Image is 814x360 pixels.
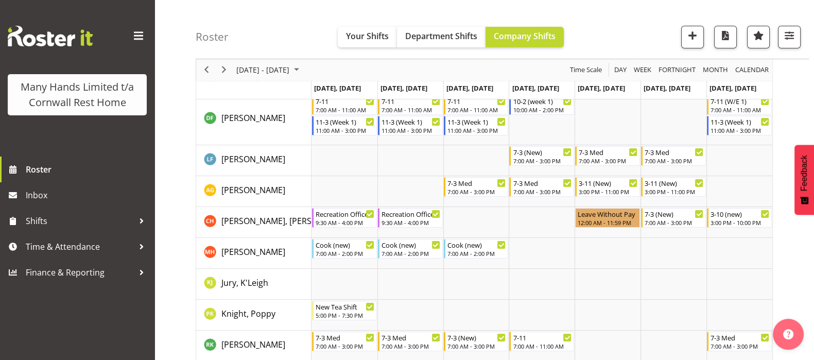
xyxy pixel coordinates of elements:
div: 7:00 AM - 3:00 PM [645,157,703,165]
div: Sep 29 - Oct 05, 2025 [233,59,305,81]
div: Fairbrother, Deborah"s event - 10-2 (week 1) Begin From Thursday, October 2, 2025 at 10:00:00 AM ... [509,95,574,115]
span: Time Scale [569,64,603,77]
div: Kumar, Renu"s event - 7-3 (New) Begin From Wednesday, October 1, 2025 at 7:00:00 AM GMT+13:00 End... [444,332,509,351]
div: Hannecart, Charline"s event - Leave Without Pay Begin From Friday, October 3, 2025 at 12:00:00 AM... [575,208,640,228]
h4: Roster [196,31,229,43]
div: Recreation Officer [316,209,374,219]
div: 7-11 [382,96,440,106]
button: Timeline Day [613,64,629,77]
span: [DATE] - [DATE] [235,64,290,77]
td: Hobbs, Melissa resource [196,238,311,269]
div: 7-3 Med [579,147,637,157]
div: 7:00 AM - 11:00 AM [711,106,769,114]
div: 7-11 [513,332,571,342]
span: Department Shifts [405,30,477,42]
div: 7-3 Med [513,178,571,188]
div: 3:00 PM - 10:00 PM [711,218,769,227]
div: 7-11 (W/E 1) [711,96,769,106]
div: Fairbrother, Deborah"s event - 7-11 Begin From Monday, September 29, 2025 at 7:00:00 AM GMT+13:00... [312,95,377,115]
div: Hannecart, Charline"s event - Recreation Officer Begin From Monday, September 29, 2025 at 9:30:00... [312,208,377,228]
div: 7-3 (New) [447,332,506,342]
div: New Tea Shift [316,301,374,312]
button: Timeline Month [701,64,730,77]
button: Department Shifts [397,27,486,47]
div: Flynn, Leeane"s event - 7-3 Med Begin From Saturday, October 4, 2025 at 7:00:00 AM GMT+13:00 Ends... [641,146,706,166]
a: [PERSON_NAME] [221,184,285,196]
div: Cook (new) [382,239,440,250]
span: Your Shifts [346,30,389,42]
a: [PERSON_NAME] [221,338,285,351]
div: 7:00 AM - 3:00 PM [447,342,506,350]
span: [DATE], [DATE] [314,83,361,93]
div: 11:00 AM - 3:00 PM [447,126,506,134]
div: 7:00 AM - 2:00 PM [382,249,440,258]
div: 7:00 AM - 3:00 PM [513,157,571,165]
span: Inbox [26,187,149,203]
div: 7:00 AM - 3:00 PM [711,342,769,350]
span: [DATE], [DATE] [709,83,756,93]
div: Hannecart, Charline"s event - 7-3 (New) Begin From Saturday, October 4, 2025 at 7:00:00 AM GMT+13... [641,208,706,228]
button: Time Scale [568,64,604,77]
div: 7-3 (New) [513,147,571,157]
div: 7:00 AM - 3:00 PM [513,187,571,196]
button: Previous [200,64,214,77]
div: 11:00 AM - 3:00 PM [711,126,769,134]
span: [DATE], [DATE] [578,83,625,93]
div: next period [215,59,233,81]
span: Finance & Reporting [26,265,134,280]
div: Hannecart, Charline"s event - 3-10 (new) Begin From Sunday, October 5, 2025 at 3:00:00 PM GMT+13:... [707,208,772,228]
img: help-xxl-2.png [783,329,793,339]
td: Fairbrother, Deborah resource [196,94,311,145]
div: Galvez, Angeline"s event - 7-3 Med Begin From Wednesday, October 1, 2025 at 7:00:00 AM GMT+13:00 ... [444,177,509,197]
span: Month [702,64,729,77]
div: 3-11 (New) [645,178,703,188]
div: 7-3 (New) [645,209,703,219]
div: Hobbs, Melissa"s event - Cook (new) Begin From Tuesday, September 30, 2025 at 7:00:00 AM GMT+13:0... [378,239,443,259]
div: Hobbs, Melissa"s event - Cook (new) Begin From Monday, September 29, 2025 at 7:00:00 AM GMT+13:00... [312,239,377,259]
a: [PERSON_NAME] [221,153,285,165]
span: [DATE], [DATE] [644,83,690,93]
div: 3:00 PM - 11:00 PM [579,187,637,196]
button: October 2025 [235,64,304,77]
span: Company Shifts [494,30,556,42]
button: Month [734,64,771,77]
a: [PERSON_NAME], [PERSON_NAME] [221,215,353,227]
div: 7:00 AM - 3:00 PM [645,218,703,227]
div: 5:00 PM - 7:30 PM [316,311,374,319]
a: [PERSON_NAME] [221,246,285,258]
span: calendar [734,64,770,77]
div: Cook (new) [447,239,506,250]
div: 7:00 AM - 3:00 PM [382,342,440,350]
button: Add a new shift [681,26,704,48]
div: Kumar, Renu"s event - 7-3 Med Begin From Tuesday, September 30, 2025 at 7:00:00 AM GMT+13:00 Ends... [378,332,443,351]
div: 7:00 AM - 3:00 PM [316,342,374,350]
div: 7:00 AM - 2:00 PM [447,249,506,258]
div: 9:30 AM - 4:00 PM [382,218,440,227]
div: 11:00 AM - 3:00 PM [316,126,374,134]
span: Time & Attendance [26,239,134,254]
div: Kumar, Renu"s event - 7-3 Med Begin From Monday, September 29, 2025 at 7:00:00 AM GMT+13:00 Ends ... [312,332,377,351]
div: 7:00 AM - 3:00 PM [579,157,637,165]
span: Week [633,64,652,77]
div: 10-2 (week 1) [513,96,571,106]
div: Leave Without Pay [578,209,637,219]
td: Galvez, Angeline resource [196,176,311,207]
button: Company Shifts [486,27,564,47]
span: [DATE], [DATE] [380,83,427,93]
div: Cook (new) [316,239,374,250]
div: previous period [198,59,215,81]
button: Your Shifts [338,27,397,47]
td: Jury, K'Leigh resource [196,269,311,300]
span: Jury, K'Leigh [221,277,268,288]
div: Galvez, Angeline"s event - 7-3 Med Begin From Thursday, October 2, 2025 at 7:00:00 AM GMT+13:00 E... [509,177,574,197]
span: [DATE], [DATE] [512,83,559,93]
div: 11-3 (Week 1) [382,116,440,127]
div: 7-3 Med [711,332,769,342]
button: Filter Shifts [778,26,801,48]
button: Next [217,64,231,77]
div: Hobbs, Melissa"s event - Cook (new) Begin From Wednesday, October 1, 2025 at 7:00:00 AM GMT+13:00... [444,239,509,259]
div: 7:00 AM - 11:00 AM [382,106,440,114]
span: Roster [26,162,149,177]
